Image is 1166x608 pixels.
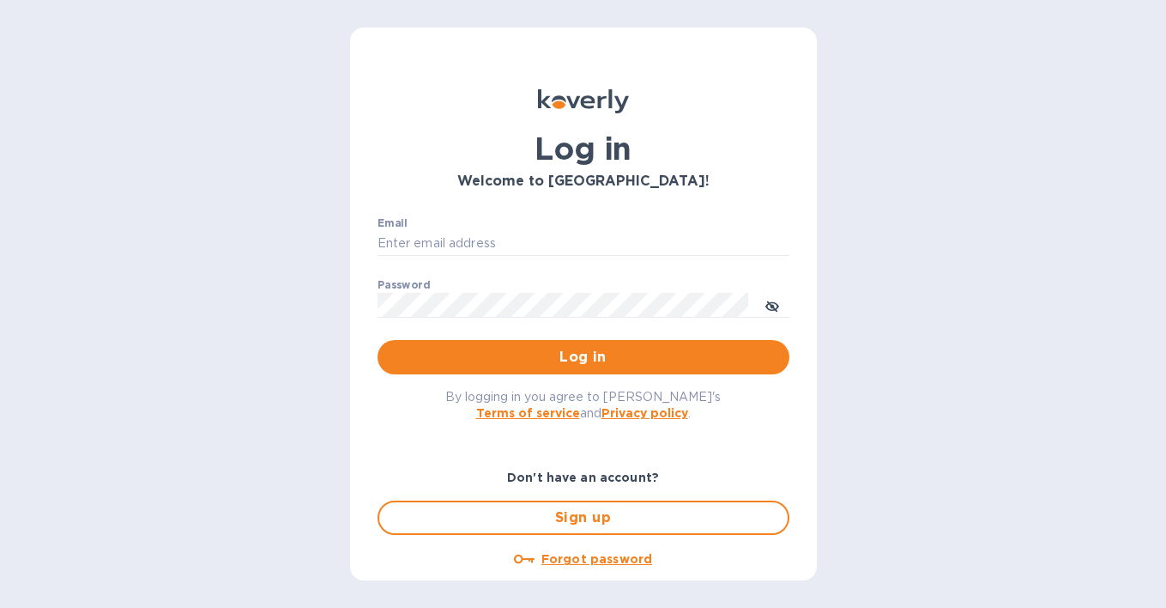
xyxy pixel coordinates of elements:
button: toggle password visibility [755,288,789,322]
a: Terms of service [476,406,580,420]
h3: Welcome to [GEOGRAPHIC_DATA]! [378,173,789,190]
button: Sign up [378,501,789,535]
span: Log in [391,347,776,368]
input: Enter email address [378,231,789,257]
span: By logging in you agree to [PERSON_NAME]'s and . [445,390,721,420]
label: Email [378,218,408,228]
img: Koverly [538,89,629,113]
label: Password [378,280,430,290]
a: Privacy policy [601,406,688,420]
button: Log in [378,340,789,374]
b: Don't have an account? [507,471,659,484]
span: Sign up [393,508,774,528]
u: Forgot password [541,552,652,566]
h1: Log in [378,131,789,167]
